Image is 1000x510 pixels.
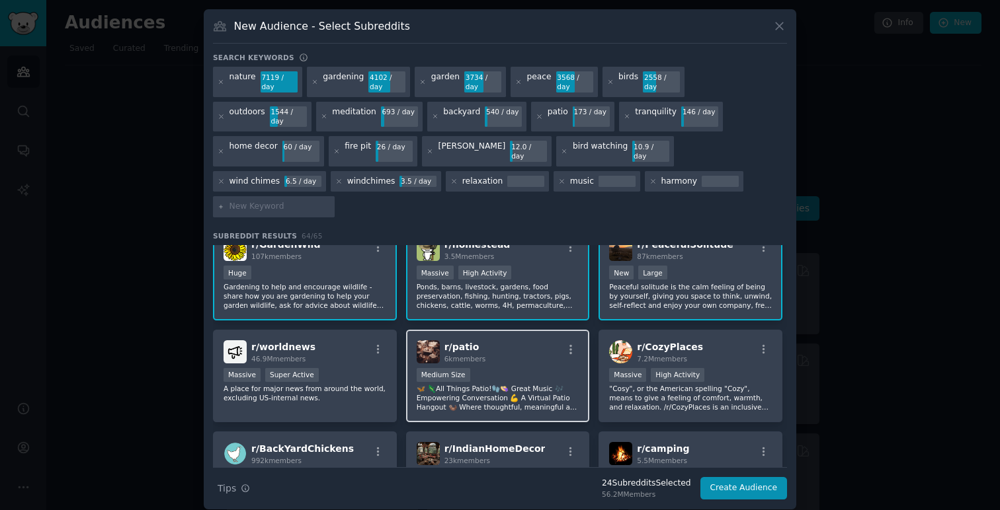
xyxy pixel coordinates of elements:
[609,282,772,310] p: Peaceful solitude is the calm feeling of being by yourself, giving you space to think, unwind, se...
[347,176,396,188] div: windchimes
[417,238,440,261] img: homestead
[213,231,297,240] span: Subreddit Results
[251,342,315,352] span: r/ worldnews
[229,141,278,162] div: home decor
[417,384,579,412] p: 🦋 🦎All Things Patio!🧤👒 Great Music 🎶 Empowering Conversation 💪 A Virtual Patio Hangout 🦦 Where th...
[526,71,551,92] div: peace
[270,106,307,127] div: 1544 / day
[485,106,522,118] div: 540 / day
[573,106,610,118] div: 173 / day
[444,239,511,250] span: r/ homestead
[637,252,683,260] span: 87k members
[637,355,687,363] span: 7.2M members
[510,141,547,162] div: 12.0 / day
[602,478,690,490] div: 24 Subreddit s Selected
[251,443,354,454] span: r/ BackYardChickens
[556,71,593,92] div: 3568 / day
[681,106,718,118] div: 146 / day
[609,442,632,465] img: camping
[323,71,364,92] div: gardening
[224,266,251,279] div: Huge
[224,282,386,310] p: Gardening to help and encourage wildlife - share how you are gardening to help your garden wildli...
[261,71,298,92] div: 7119 / day
[284,176,321,188] div: 6.5 / day
[632,141,669,162] div: 10.9 / day
[302,232,323,240] span: 64 / 65
[444,355,486,363] span: 6k members
[635,106,677,127] div: tranquility
[444,342,479,352] span: r/ patio
[234,19,410,33] h3: New Audience - Select Subreddits
[417,282,579,310] p: Ponds, barns, livestock, gardens, food preservation, fishing, hunting, tractors, pigs, chickens, ...
[609,238,632,261] img: PeacefulSolitude
[224,238,247,261] img: GardenWild
[282,141,319,153] div: 60 / day
[602,490,690,499] div: 56.2M Members
[637,443,689,454] span: r/ camping
[609,368,646,382] div: Massive
[218,482,236,495] span: Tips
[637,342,703,352] span: r/ CozyPlaces
[548,106,568,127] div: patio
[251,239,320,250] span: r/ GardenWild
[609,340,632,363] img: CozyPlaces
[417,368,470,382] div: Medium Size
[637,239,733,250] span: r/ PeacefulSolitude
[332,106,376,127] div: meditation
[573,141,628,162] div: bird watching
[229,106,265,127] div: outdoors
[638,266,667,279] div: Large
[224,442,247,465] img: BackYardChickens
[444,443,546,454] span: r/ IndianHomeDecor
[417,442,440,465] img: IndianHomeDecor
[618,71,638,92] div: birds
[609,266,634,279] div: New
[399,176,437,188] div: 3.5 / day
[229,176,280,188] div: wind chimes
[637,456,687,464] span: 5.5M members
[417,340,440,363] img: patio
[462,176,503,188] div: relaxation
[700,477,788,499] button: Create Audience
[464,71,501,92] div: 3734 / day
[213,477,255,500] button: Tips
[376,141,413,153] div: 26 / day
[570,176,594,188] div: music
[651,368,704,382] div: High Activity
[229,71,256,92] div: nature
[229,201,330,213] input: New Keyword
[224,384,386,402] p: A place for major news from around the world, excluding US-internal news.
[444,456,490,464] span: 23k members
[444,252,495,260] span: 3.5M members
[224,340,247,363] img: worldnews
[661,176,698,188] div: harmony
[609,384,772,412] p: "Cosy", or the American spelling "Cozy", means to give a feeling of comfort, warmth, and relaxati...
[251,355,306,363] span: 46.9M members
[643,71,680,92] div: 2558 / day
[443,106,480,127] div: backyard
[251,252,302,260] span: 107k members
[431,71,460,92] div: garden
[345,141,371,162] div: fire pit
[368,71,405,92] div: 4102 / day
[458,266,512,279] div: High Activity
[381,106,418,118] div: 693 / day
[213,53,294,62] h3: Search keywords
[251,456,302,464] span: 992k members
[417,266,454,279] div: Massive
[224,368,261,382] div: Massive
[438,141,506,162] div: [PERSON_NAME]
[265,368,319,382] div: Super Active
